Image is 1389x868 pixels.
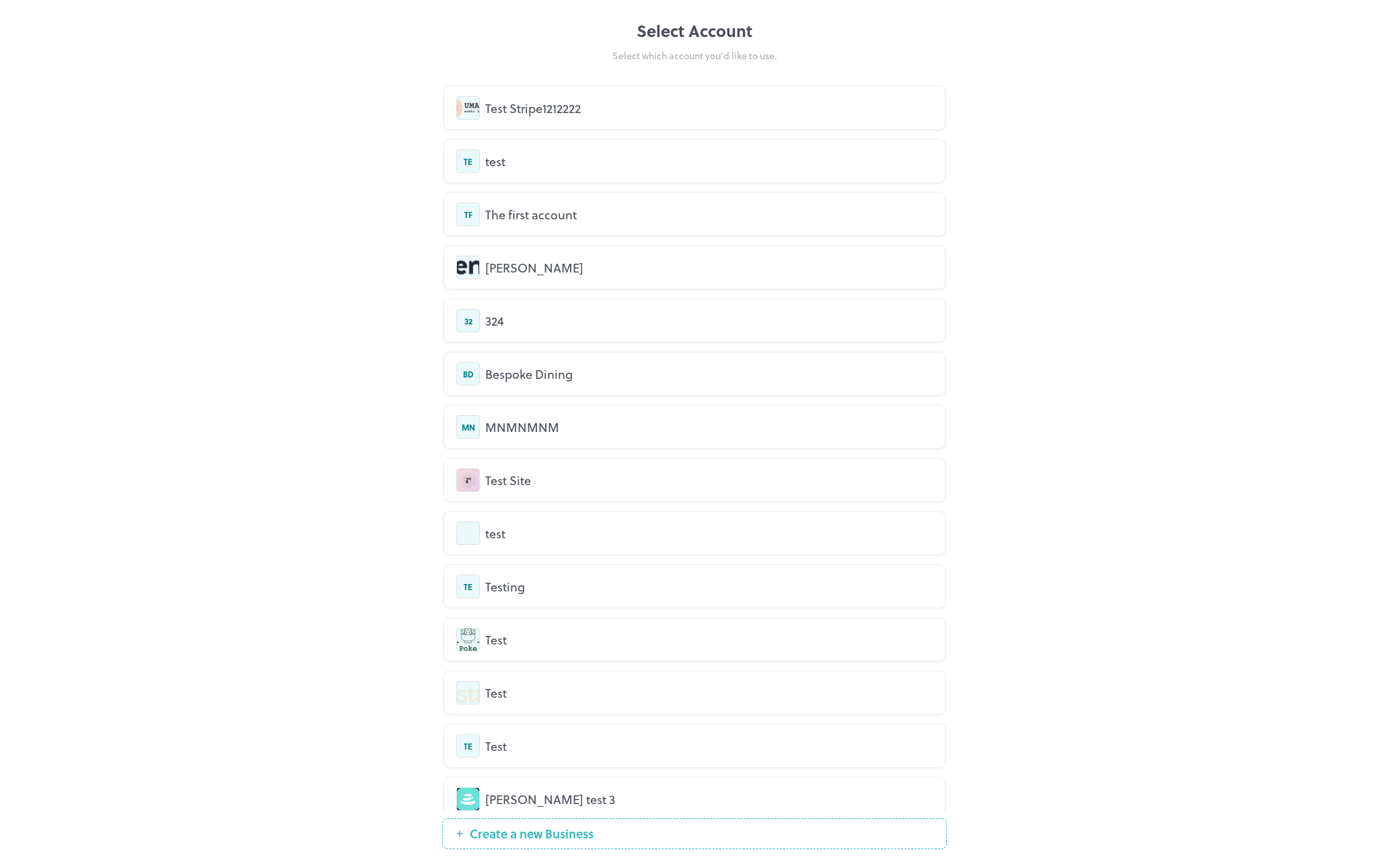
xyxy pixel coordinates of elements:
[485,365,933,383] div: Bespoke Dining
[457,522,479,544] img: avatar
[485,418,933,436] div: MNMNMNM
[456,149,480,173] div: TE
[456,415,480,439] div: MN
[456,362,480,386] div: BD
[485,684,933,702] div: Test
[456,734,480,758] div: TE
[485,99,933,117] div: Test Stripe1212222
[485,312,933,330] div: 324
[485,790,933,808] div: [PERSON_NAME] test 3
[485,205,933,223] div: The first account
[442,48,947,63] div: Select which account you’d like to use.
[457,788,479,810] img: avatar
[485,152,933,170] div: test
[457,469,479,491] img: avatar
[442,818,947,849] button: Create a new Business
[485,577,933,595] div: Testing
[485,737,933,755] div: Test
[456,309,480,332] div: 32
[485,471,933,489] div: Test Site
[457,256,479,279] img: avatar
[485,258,933,277] div: [PERSON_NAME]
[457,628,479,651] img: avatar
[485,524,933,542] div: test
[442,19,947,43] div: Select Account
[485,630,933,649] div: Test
[457,97,479,119] img: avatar
[456,575,480,598] div: TE
[463,827,600,840] span: Create a new Business
[457,682,479,704] img: avatar
[456,203,480,226] div: TF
